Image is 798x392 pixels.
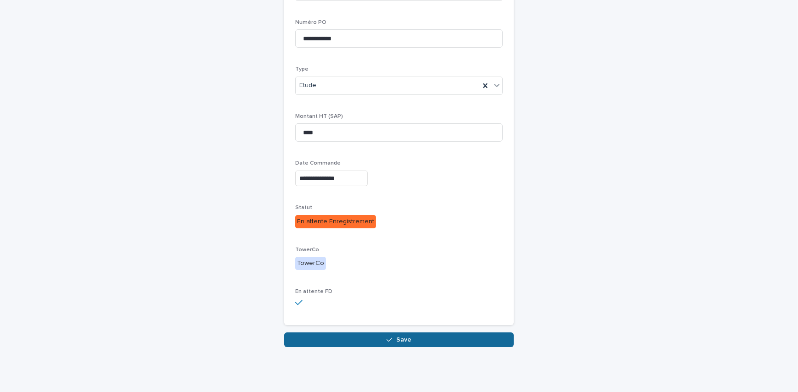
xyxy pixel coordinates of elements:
span: Statut [295,205,312,210]
span: Etude [299,81,316,90]
span: Numéro PO [295,20,326,25]
span: TowerCo [295,247,319,253]
span: Save [396,337,411,343]
span: En attente FD [295,289,332,294]
button: Save [284,332,514,347]
span: Date Commande [295,160,341,166]
span: Type [295,66,309,72]
span: Montant HT (SAP) [295,114,343,119]
div: En attente Enregistrement [295,215,376,228]
div: TowerCo [295,257,326,270]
